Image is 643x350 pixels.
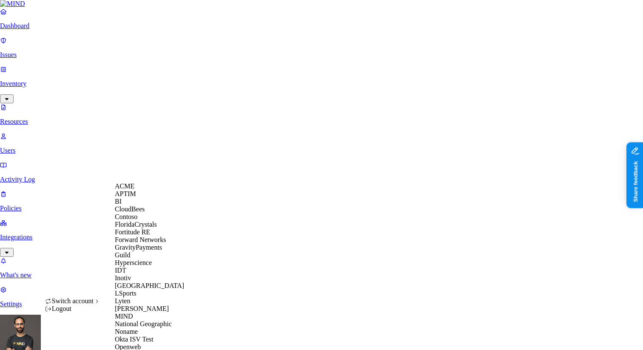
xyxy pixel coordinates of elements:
[115,305,169,312] span: [PERSON_NAME]
[115,182,134,190] span: ACME
[115,205,145,213] span: CloudBees
[115,190,136,197] span: APTIM
[115,320,172,327] span: National Geographic
[115,313,133,320] span: MIND
[115,244,162,251] span: GravityPayments
[115,236,166,243] span: Forward Networks
[52,297,94,304] span: Switch account
[115,259,152,266] span: Hyperscience
[115,328,138,335] span: Noname
[115,228,150,236] span: Fortitude RE
[115,336,154,343] span: Okta ISV Test
[45,305,101,313] div: Logout
[115,221,157,228] span: FloridaCrystals
[115,198,122,205] span: BI
[115,213,137,220] span: Contoso
[115,290,137,297] span: LSports
[115,297,130,304] span: Lyten
[115,251,130,259] span: Guild
[115,267,126,274] span: IDT
[115,282,184,289] span: [GEOGRAPHIC_DATA]
[115,274,131,282] span: Inotiv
